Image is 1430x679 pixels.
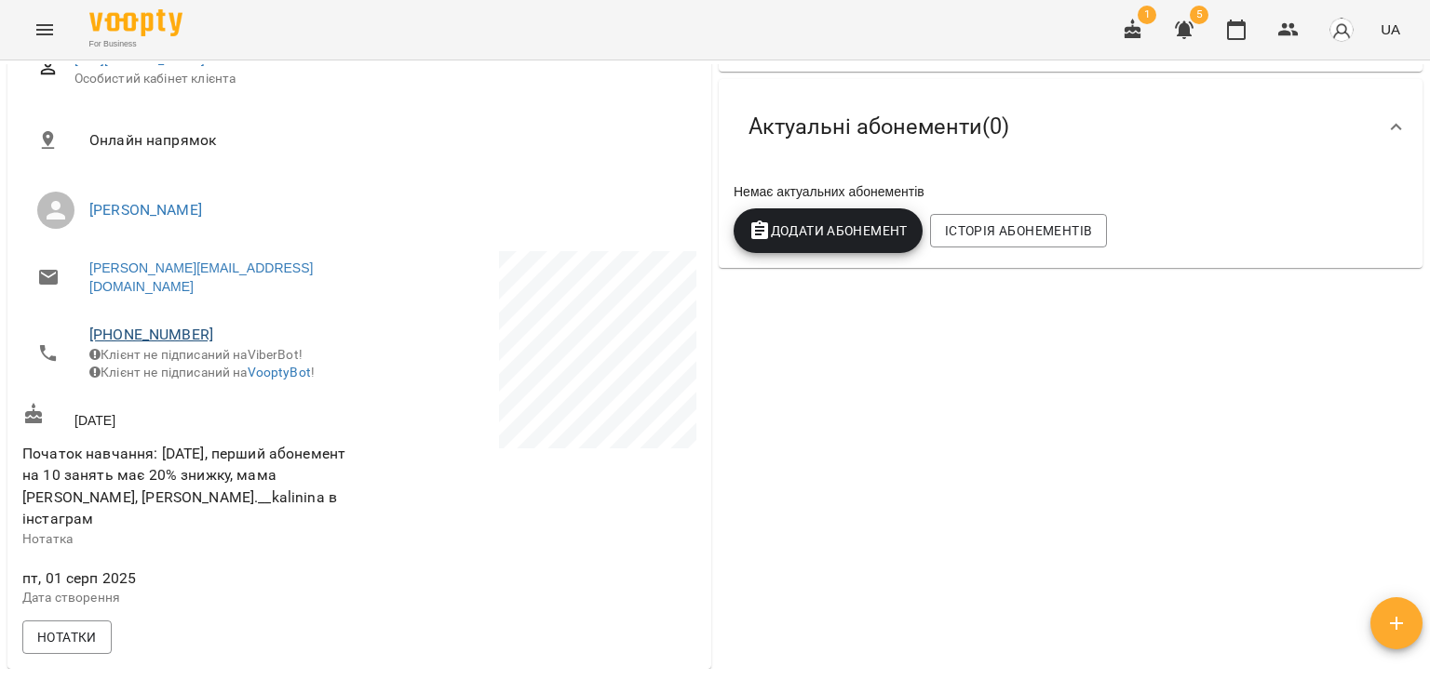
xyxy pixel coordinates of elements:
div: Немає актуальних абонементів [730,179,1411,205]
span: пт, 01 серп 2025 [22,567,356,590]
span: Нотатки [37,626,97,648]
a: [PERSON_NAME] [89,201,202,219]
button: Історія абонементів [930,214,1107,247]
span: Онлайн напрямок [89,129,681,152]
span: Особистий кабінет клієнта [74,70,681,88]
div: Актуальні абонементи(0) [719,79,1423,175]
span: For Business [89,38,182,50]
span: Початок навчання: [DATE], перший абонемент на 10 занять має 20% знижку, мама [PERSON_NAME], [PERS... [22,445,345,528]
span: Додати Абонемент [749,220,908,242]
div: [DATE] [19,399,359,433]
span: Клієнт не підписаний на ViberBot! [89,347,303,362]
span: 5 [1190,6,1208,24]
a: VooptyBot [248,365,311,379]
button: Menu [22,7,67,52]
img: Voopty Logo [89,9,182,36]
span: 1 [1138,6,1156,24]
a: [PHONE_NUMBER] [89,326,213,343]
p: Дата створення [22,589,356,607]
span: Актуальні абонементи ( 0 ) [749,113,1009,141]
img: avatar_s.png [1329,17,1355,43]
button: Додати Абонемент [734,208,923,253]
span: Клієнт не підписаний на ! [89,365,315,379]
span: UA [1381,20,1400,39]
span: Історія абонементів [945,220,1092,242]
a: [PERSON_NAME][EMAIL_ADDRESS][DOMAIN_NAME] [89,259,341,296]
button: UA [1373,12,1408,47]
p: Нотатка [22,530,356,549]
button: Нотатки [22,620,112,654]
